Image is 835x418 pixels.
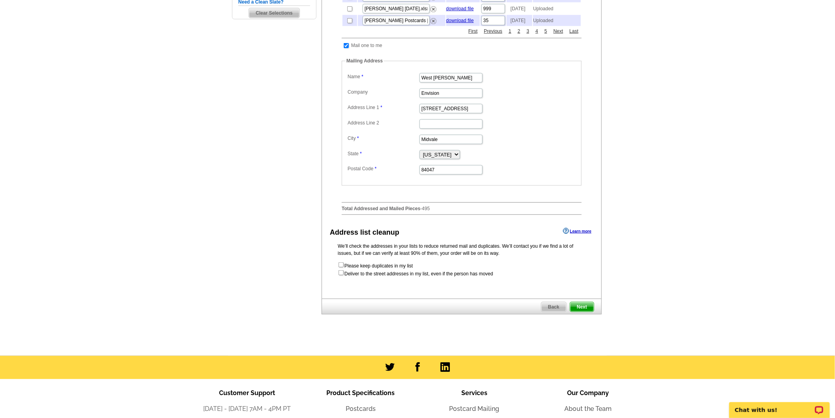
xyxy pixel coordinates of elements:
label: City [348,135,419,142]
span: Customer Support [219,390,275,397]
span: 495 [422,206,430,211]
legend: Mailing Address [346,57,384,64]
span: Next [570,302,594,312]
a: Postcards [346,405,376,413]
td: Mail one to me [351,41,383,49]
strong: Total Addressed and Mailed Pieces [342,206,420,211]
label: Name [348,73,419,80]
a: About the Team [564,405,612,413]
td: Uploaded [533,15,581,26]
span: Product Specifications [327,390,395,397]
a: 1 [507,28,513,35]
a: Back [541,302,567,312]
a: First [466,28,479,35]
a: Last [567,28,580,35]
label: Address Line 2 [348,119,419,126]
label: State [348,150,419,157]
td: Uploaded [533,3,581,14]
li: [DATE] - [DATE] 7AM - 4PM PT [190,405,304,414]
a: Learn more [563,228,592,234]
img: delete.png [431,18,436,24]
span: Clear Selections [249,8,299,18]
iframe: LiveChat chat widget [724,393,835,418]
a: 2 [516,28,522,35]
a: download file [446,18,474,23]
label: Company [348,88,419,96]
a: Previous [482,28,505,35]
a: Next [552,28,565,35]
a: 4 [534,28,540,35]
label: Address Line 1 [348,104,419,111]
img: delete.png [431,6,436,12]
div: Address list cleanup [330,227,399,238]
a: Remove this list [431,17,436,22]
a: Remove this list [431,5,436,10]
a: 5 [543,28,549,35]
span: Our Company [567,390,609,397]
a: Postcard Mailing [449,405,500,413]
span: Services [461,390,487,397]
span: Back [541,302,566,312]
td: [DATE] [507,3,532,14]
a: download file [446,6,474,11]
td: [DATE] [507,15,532,26]
form: Please keep duplicates in my list Deliver to the street addresses in my list, even if the person ... [338,262,586,277]
a: 3 [525,28,532,35]
label: Postal Code [348,165,419,172]
p: We’ll check the addresses in your lists to reduce returned mail and duplicates. We’ll contact you... [338,243,586,257]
